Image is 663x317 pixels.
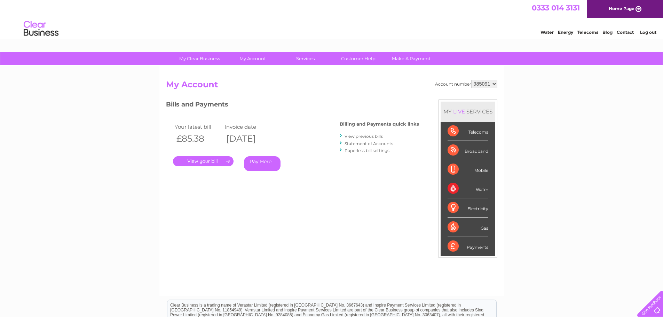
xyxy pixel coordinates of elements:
[173,122,223,132] td: Your latest bill
[173,132,223,146] th: £85.38
[435,80,497,88] div: Account number
[532,3,580,12] a: 0333 014 3131
[448,218,488,237] div: Gas
[166,80,497,93] h2: My Account
[441,102,495,121] div: MY SERVICES
[448,198,488,217] div: Electricity
[617,30,634,35] a: Contact
[223,132,273,146] th: [DATE]
[448,122,488,141] div: Telecoms
[382,52,440,65] a: Make A Payment
[448,141,488,160] div: Broadband
[244,156,281,171] a: Pay Here
[558,30,573,35] a: Energy
[340,121,419,127] h4: Billing and Payments quick links
[167,4,496,34] div: Clear Business is a trading name of Verastar Limited (registered in [GEOGRAPHIC_DATA] No. 3667643...
[23,18,59,39] img: logo.png
[640,30,656,35] a: Log out
[577,30,598,35] a: Telecoms
[448,179,488,198] div: Water
[345,148,389,153] a: Paperless bill settings
[452,108,466,115] div: LIVE
[448,160,488,179] div: Mobile
[173,156,234,166] a: .
[171,52,228,65] a: My Clear Business
[224,52,281,65] a: My Account
[345,141,393,146] a: Statement of Accounts
[223,122,273,132] td: Invoice date
[277,52,334,65] a: Services
[166,100,419,112] h3: Bills and Payments
[540,30,554,35] a: Water
[345,134,383,139] a: View previous bills
[448,237,488,256] div: Payments
[330,52,387,65] a: Customer Help
[602,30,613,35] a: Blog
